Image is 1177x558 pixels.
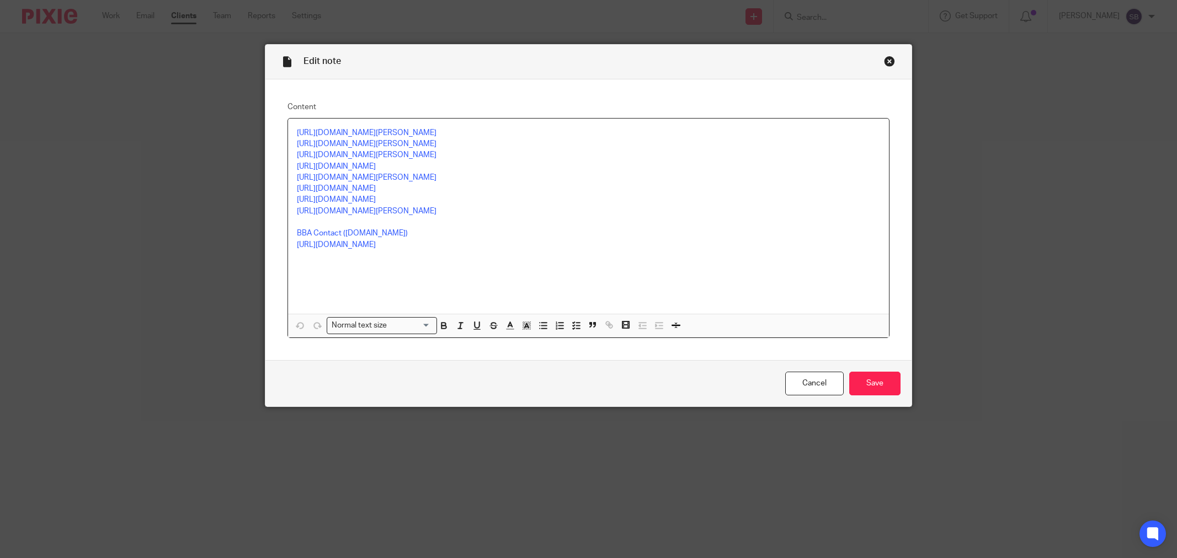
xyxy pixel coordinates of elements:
[297,151,436,159] a: [URL][DOMAIN_NAME][PERSON_NAME]
[287,101,890,112] label: Content
[785,372,844,395] a: Cancel
[297,185,376,192] a: [URL][DOMAIN_NAME]
[297,207,436,215] a: [URL][DOMAIN_NAME][PERSON_NAME]
[884,56,895,67] div: Close this dialog window
[297,140,436,148] a: [URL][DOMAIN_NAME][PERSON_NAME]
[297,174,436,181] a: [URL][DOMAIN_NAME][PERSON_NAME]
[329,320,390,331] span: Normal text size
[297,229,408,237] a: BBA Contact ([DOMAIN_NAME])
[297,196,376,203] a: [URL][DOMAIN_NAME]
[327,317,437,334] div: Search for option
[391,320,430,331] input: Search for option
[297,163,376,170] a: [URL][DOMAIN_NAME]
[303,57,341,66] span: Edit note
[849,372,901,395] input: Save
[297,129,436,137] a: [URL][DOMAIN_NAME][PERSON_NAME]
[297,241,376,249] a: [URL][DOMAIN_NAME]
